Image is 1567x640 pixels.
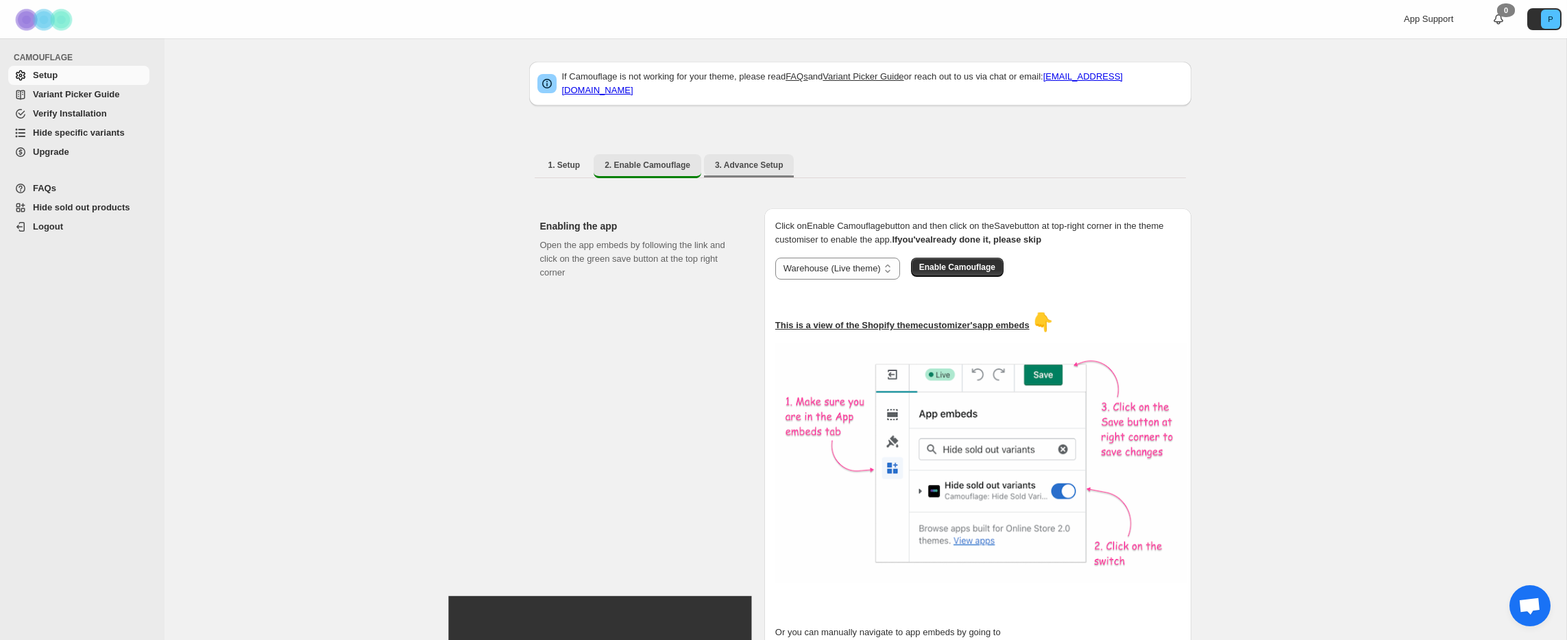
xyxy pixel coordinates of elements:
p: Or you can manually navigate to app embeds by going to [775,626,1180,639]
span: FAQs [33,183,56,193]
a: Logout [8,217,149,236]
p: Click on Enable Camouflage button and then click on the Save button at top-right corner in the th... [775,219,1180,247]
div: 0 [1497,3,1515,17]
a: Upgrade [8,143,149,162]
a: Enable Camouflage [911,262,1004,272]
h2: Enabling the app [540,219,742,233]
img: camouflage-enable [775,343,1187,583]
span: Hide sold out products [33,202,130,212]
span: 1. Setup [548,160,581,171]
button: Avatar with initials P [1527,8,1562,30]
div: Open chat [1509,585,1551,626]
img: Camouflage [11,1,80,38]
span: 3. Advance Setup [715,160,783,171]
span: CAMOUFLAGE [14,52,155,63]
span: Setup [33,70,58,80]
span: Variant Picker Guide [33,89,119,99]
a: Hide sold out products [8,198,149,217]
span: Avatar with initials P [1541,10,1560,29]
span: Verify Installation [33,108,107,119]
span: Hide specific variants [33,127,125,138]
a: Setup [8,66,149,85]
span: Enable Camouflage [919,262,995,273]
u: This is a view of the Shopify theme customizer's app embeds [775,320,1030,330]
span: App Support [1404,14,1453,24]
span: 2. Enable Camouflage [605,160,690,171]
a: Hide specific variants [8,123,149,143]
p: If Camouflage is not working for your theme, please read and or reach out to us via chat or email: [562,70,1183,97]
a: Verify Installation [8,104,149,123]
a: FAQs [8,179,149,198]
b: If you've already done it, please skip [892,234,1041,245]
text: P [1548,15,1553,23]
button: Enable Camouflage [911,258,1004,277]
a: Variant Picker Guide [823,71,903,82]
span: Logout [33,221,63,232]
a: 0 [1492,12,1505,26]
a: FAQs [786,71,808,82]
a: Variant Picker Guide [8,85,149,104]
span: Upgrade [33,147,69,157]
span: 👇 [1032,312,1054,332]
